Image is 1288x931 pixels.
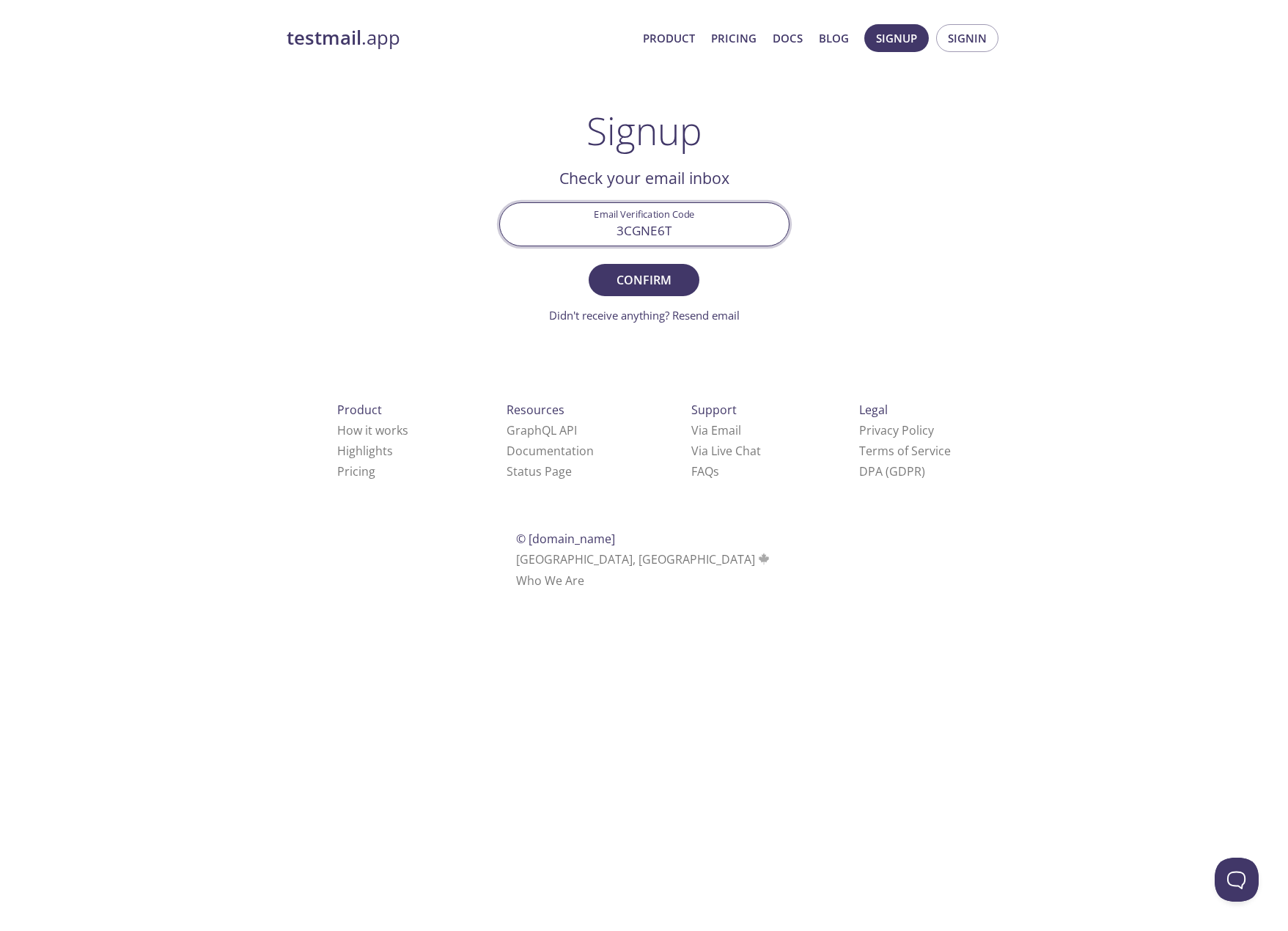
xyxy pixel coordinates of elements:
[337,443,393,459] a: Highlights
[691,463,719,479] a: FAQ
[507,402,564,418] span: Resources
[713,463,719,479] span: s
[605,270,682,290] span: Confirm
[287,26,631,51] a: testmail.app
[643,29,695,48] a: Product
[516,531,615,547] span: © [DOMAIN_NAME]
[859,463,925,479] a: DPA (GDPR)
[859,402,888,418] span: Legal
[948,29,987,48] span: Signin
[516,551,772,567] span: [GEOGRAPHIC_DATA], [GEOGRAPHIC_DATA]
[516,573,584,589] a: Who We Are
[507,443,594,459] a: Documentation
[859,422,934,438] a: Privacy Policy
[864,24,929,52] button: Signup
[549,308,740,323] a: Didn't receive anything? Resend email
[507,463,572,479] a: Status Page
[287,25,361,51] strong: testmail
[337,422,408,438] a: How it works
[337,402,382,418] span: Product
[876,29,917,48] span: Signup
[1215,858,1259,902] iframe: Help Scout Beacon - Open
[819,29,849,48] a: Blog
[691,443,761,459] a: Via Live Chat
[936,24,998,52] button: Signin
[691,402,737,418] span: Support
[711,29,757,48] a: Pricing
[691,422,741,438] a: Via Email
[589,264,699,296] button: Confirm
[773,29,803,48] a: Docs
[507,422,577,438] a: GraphQL API
[586,108,702,152] h1: Signup
[499,166,790,191] h2: Check your email inbox
[337,463,375,479] a: Pricing
[859,443,951,459] a: Terms of Service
